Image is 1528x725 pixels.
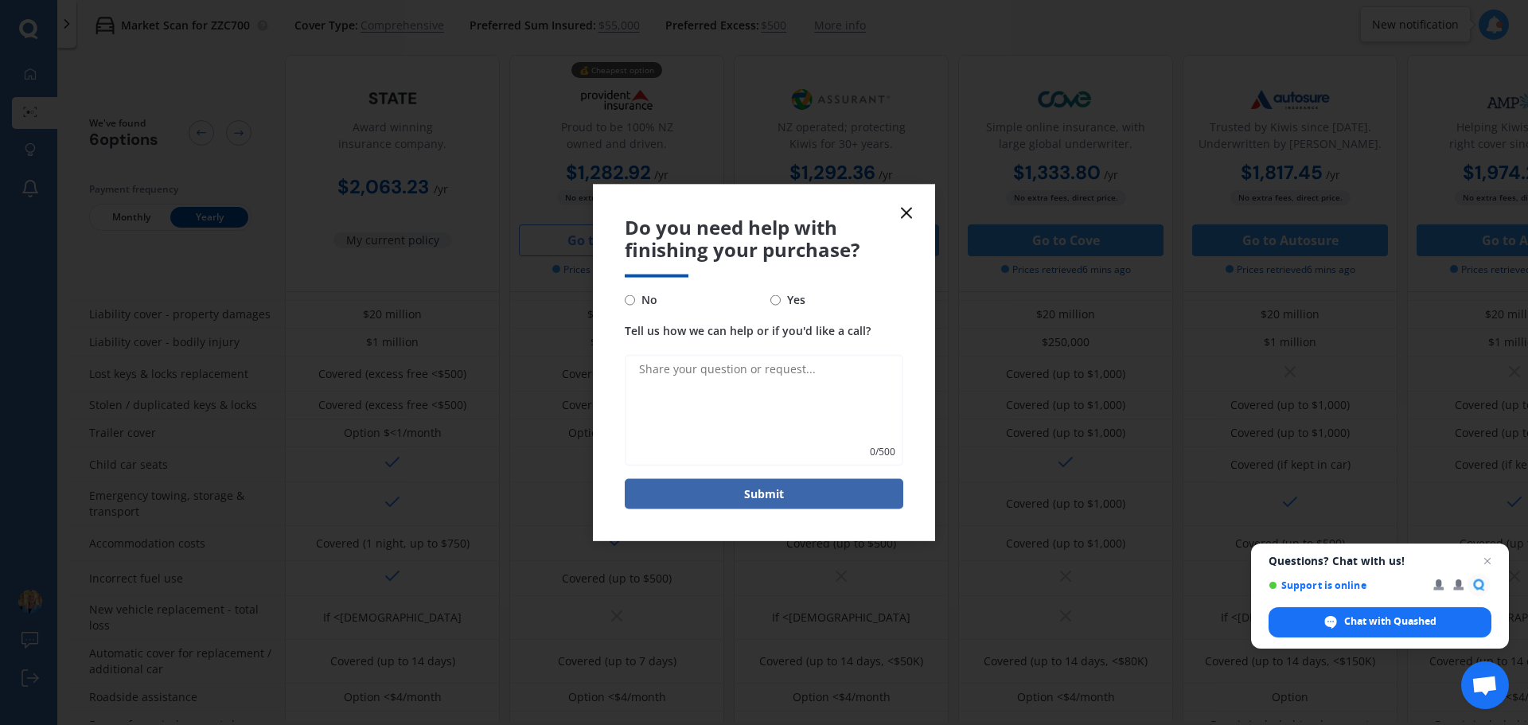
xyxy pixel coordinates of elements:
span: 0 / 500 [870,444,895,460]
span: Yes [781,290,805,310]
a: Open chat [1461,661,1509,709]
span: Questions? Chat with us! [1269,555,1491,567]
span: Tell us how we can help or if you'd like a call? [625,323,871,338]
span: Chat with Quashed [1269,607,1491,637]
button: Submit [625,479,903,509]
span: No [635,290,657,310]
input: Yes [770,294,781,305]
span: Do you need help with finishing your purchase? [625,216,903,262]
input: No [625,294,635,305]
span: Chat with Quashed [1344,614,1436,629]
span: Support is online [1269,579,1422,591]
